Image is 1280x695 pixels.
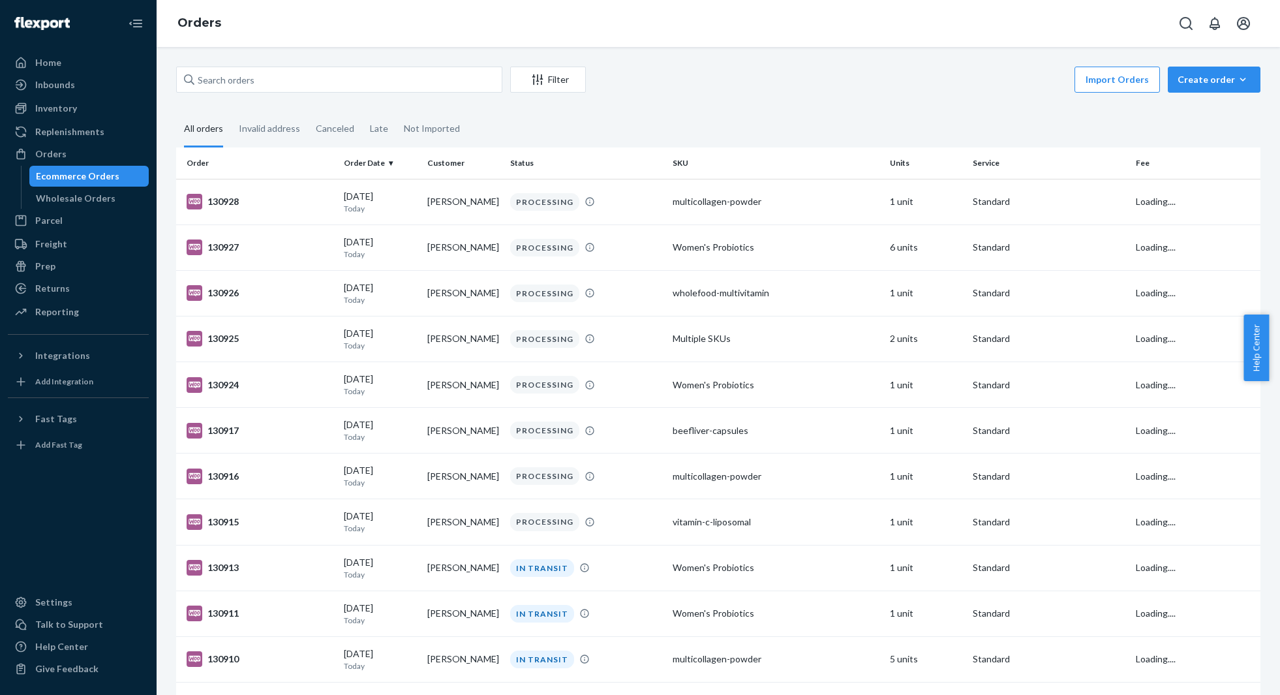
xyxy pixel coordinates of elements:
div: Create order [1178,73,1251,86]
button: Fast Tags [8,409,149,429]
div: Women's Probiotics [673,607,879,620]
a: Wholesale Orders [29,188,149,209]
p: Standard [973,516,1125,529]
div: multicollagen-powder [673,470,879,483]
a: Orders [8,144,149,164]
p: Today [344,477,416,488]
td: 1 unit [885,362,968,408]
a: Replenishments [8,121,149,142]
button: Import Orders [1074,67,1160,93]
div: Prep [35,260,55,273]
p: Today [344,431,416,442]
p: Today [344,523,416,534]
div: Freight [35,238,67,251]
td: 1 unit [885,454,968,499]
div: Inbounds [35,78,75,91]
div: multicollagen-powder [673,195,879,208]
div: [DATE] [344,464,416,488]
div: beefliver-capsules [673,424,879,437]
div: 130928 [187,194,333,209]
a: Returns [8,278,149,299]
button: Help Center [1243,315,1269,381]
div: Parcel [35,214,63,227]
td: Loading.... [1131,270,1260,316]
div: wholefood-multivitamin [673,286,879,300]
a: Home [8,52,149,73]
div: PROCESSING [510,513,579,531]
p: Today [344,340,416,351]
td: [PERSON_NAME] [422,179,505,224]
div: Reporting [35,305,79,318]
div: Returns [35,282,70,295]
div: Inventory [35,102,77,115]
td: Loading.... [1131,224,1260,270]
td: [PERSON_NAME] [422,362,505,408]
div: 130926 [187,285,333,301]
p: Standard [973,607,1125,620]
div: PROCESSING [510,330,579,348]
div: 130925 [187,331,333,347]
div: PROCESSING [510,422,579,439]
a: Add Fast Tag [8,435,149,456]
div: IN TRANSIT [510,559,574,577]
th: Order Date [339,147,421,179]
div: Add Fast Tag [35,439,82,450]
div: Canceled [316,112,354,146]
div: Customer [427,157,500,168]
td: 5 units [885,636,968,682]
button: Close Navigation [123,10,149,37]
div: Women's Probiotics [673,561,879,574]
div: Help Center [35,640,88,653]
div: 130917 [187,423,333,439]
button: Give Feedback [8,658,149,679]
td: [PERSON_NAME] [422,636,505,682]
td: 1 unit [885,270,968,316]
td: Loading.... [1131,408,1260,454]
div: Women's Probiotics [673,378,879,392]
button: Filter [510,67,586,93]
div: [DATE] [344,281,416,305]
button: Open notifications [1202,10,1228,37]
td: 1 unit [885,545,968,591]
div: 130913 [187,560,333,576]
div: Talk to Support [35,618,103,631]
p: Today [344,660,416,672]
th: Fee [1131,147,1260,179]
p: Standard [973,424,1125,437]
p: Standard [973,378,1125,392]
div: [DATE] [344,647,416,672]
td: Loading.... [1131,636,1260,682]
div: Add Integration [35,376,93,387]
div: Women's Probiotics [673,241,879,254]
div: [DATE] [344,190,416,214]
td: [PERSON_NAME] [422,316,505,362]
td: Loading.... [1131,454,1260,499]
th: Status [505,147,667,179]
td: Loading.... [1131,316,1260,362]
div: [DATE] [344,327,416,351]
div: IN TRANSIT [510,605,574,623]
td: [PERSON_NAME] [422,545,505,591]
div: Fast Tags [35,412,77,425]
td: 1 unit [885,499,968,545]
p: Standard [973,653,1125,666]
a: Freight [8,234,149,255]
div: Settings [35,596,72,609]
td: Loading.... [1131,179,1260,224]
td: [PERSON_NAME] [422,224,505,270]
div: [DATE] [344,556,416,580]
div: 130910 [187,651,333,667]
td: 2 units [885,316,968,362]
div: PROCESSING [510,239,579,256]
td: 1 unit [885,591,968,636]
div: Late [370,112,388,146]
button: Open account menu [1230,10,1257,37]
div: PROCESSING [510,193,579,211]
div: 130927 [187,239,333,255]
p: Today [344,203,416,214]
a: Orders [177,16,221,30]
p: Standard [973,195,1125,208]
div: Filter [511,73,585,86]
button: Open Search Box [1173,10,1199,37]
td: [PERSON_NAME] [422,454,505,499]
